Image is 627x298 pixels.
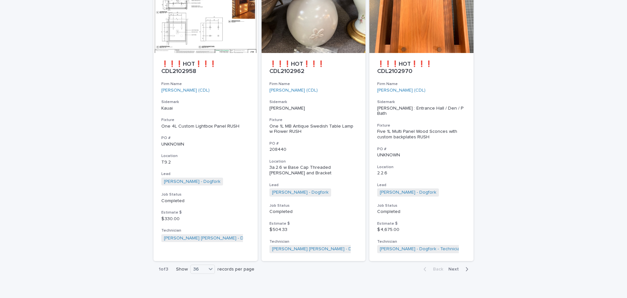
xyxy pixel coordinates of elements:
[418,266,446,272] button: Back
[161,99,250,105] h3: Sidemark
[377,165,466,170] h3: Location
[269,239,358,244] h3: Technician
[161,228,250,233] h3: Technician
[269,165,358,176] p: 3a.2.6 w Base Cap Threaded [PERSON_NAME] and Bracket
[161,81,250,87] h3: Firm Name
[377,170,466,176] p: 2.2.6
[269,81,358,87] h3: Firm Name
[377,203,466,208] h3: Job Status
[161,117,250,123] h3: Fixture
[269,159,358,164] h3: Location
[377,147,466,152] h3: PO #
[269,209,358,215] p: Completed
[380,246,462,252] a: [PERSON_NAME] - Dogfork - Technician
[161,192,250,197] h3: Job Status
[161,106,250,111] p: Kauai
[269,141,358,146] h3: PO #
[380,190,436,195] a: [PERSON_NAME] - Dogfork
[191,266,206,273] div: 36
[269,61,358,75] p: ❗❗❗HOT❗❗❗ CDL2102962
[377,209,466,215] p: Completed
[161,142,250,147] p: UNKNOWN
[269,203,358,208] h3: Job Status
[429,267,443,272] span: Back
[377,221,466,226] h3: Estimate $
[269,117,358,123] h3: Fixture
[176,267,188,272] p: Show
[161,171,250,177] h3: Lead
[377,81,466,87] h3: Firm Name
[377,88,426,93] a: [PERSON_NAME] (CDL)
[164,236,283,241] a: [PERSON_NAME] [PERSON_NAME] - Dogfork - Technician
[161,198,250,204] p: Completed
[269,99,358,105] h3: Sidemark
[377,99,466,105] h3: Sidemark
[269,183,358,188] h3: Lead
[377,152,466,158] p: UNKNOWN
[377,106,466,117] p: [PERSON_NAME] : Entrance Hall / Den / P Bath
[448,267,463,272] span: Next
[164,179,220,184] a: [PERSON_NAME] - Dogfork
[269,88,318,93] a: [PERSON_NAME] (CDL)
[377,239,466,244] h3: Technician
[161,160,250,165] p: T9.2
[377,123,466,128] h3: Fixture
[161,216,250,222] p: $ 330.00
[161,61,250,75] p: ❗❗❗HOT❗❗❗ CDL2102958
[272,190,329,195] a: [PERSON_NAME] - Dogfork
[269,227,358,233] p: $ 504.33
[269,147,358,152] p: 208440
[153,261,173,277] p: 1 of 3
[377,61,466,75] p: ❗❗❗HOT❗❗❗ CDL2102970
[161,153,250,159] h3: Location
[377,227,466,233] p: $ 4,675.00
[161,124,250,129] div: One 4L Custom Lightbox Panel RUSH
[446,266,474,272] button: Next
[217,267,254,272] p: records per page
[269,124,358,135] div: One 1L MB Antique Swedish Table Lamp w Flower RUSH
[377,129,466,140] div: Five 1L Multi Panel Wood Sconces with custom backplates RUSH
[272,246,392,252] a: [PERSON_NAME] [PERSON_NAME] - Dogfork - Technician
[269,221,358,226] h3: Estimate $
[377,183,466,188] h3: Lead
[161,135,250,141] h3: PO #
[269,106,358,111] p: [PERSON_NAME]
[161,88,210,93] a: [PERSON_NAME] (CDL)
[161,210,250,215] h3: Estimate $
